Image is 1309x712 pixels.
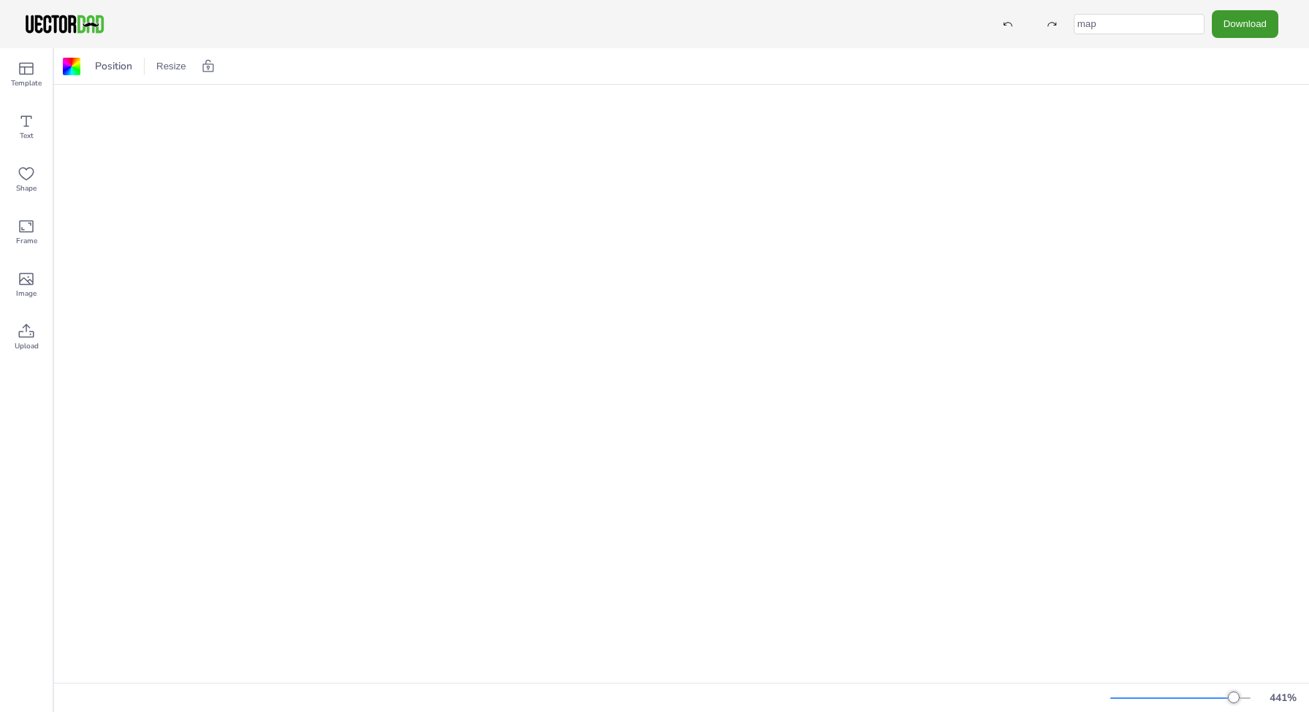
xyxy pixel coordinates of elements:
button: Download [1212,10,1278,37]
span: Position [92,59,135,73]
input: template name [1074,14,1205,34]
div: 441 % [1265,691,1300,705]
button: Resize [150,55,192,78]
span: Image [16,288,37,299]
img: VectorDad-1.png [23,13,106,35]
span: Template [11,77,42,89]
span: Upload [15,340,39,352]
span: Frame [16,235,37,247]
span: Shape [16,183,37,194]
span: Text [20,130,34,142]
